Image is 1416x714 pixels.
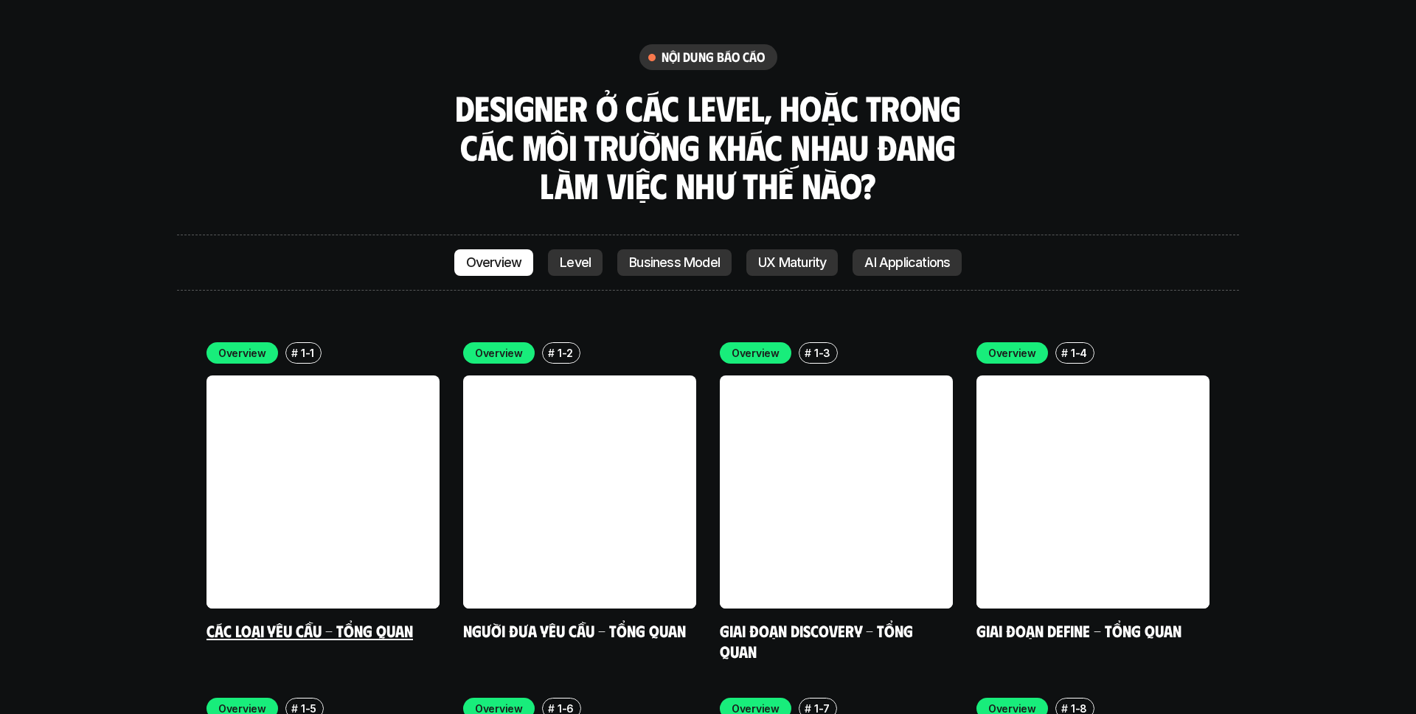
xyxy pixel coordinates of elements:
p: AI Applications [864,255,950,270]
h6: # [291,347,298,358]
h6: # [805,703,811,714]
a: Level [548,249,603,276]
p: Overview [732,345,780,361]
h6: # [805,347,811,358]
p: Overview [466,255,522,270]
a: Các loại yêu cầu - Tổng quan [206,620,413,640]
p: Overview [988,345,1036,361]
p: Overview [218,345,266,361]
p: UX Maturity [758,255,826,270]
p: Level [560,255,591,270]
a: Business Model [617,249,732,276]
h6: # [548,347,555,358]
p: Overview [475,345,523,361]
h6: # [291,703,298,714]
a: Overview [454,249,534,276]
h6: # [1061,347,1068,358]
a: UX Maturity [746,249,838,276]
h6: # [1061,703,1068,714]
p: 1-2 [558,345,573,361]
p: Business Model [629,255,720,270]
h3: Designer ở các level, hoặc trong các môi trường khác nhau đang làm việc như thế nào? [450,89,966,205]
p: 1-1 [301,345,314,361]
a: Giai đoạn Define - Tổng quan [976,620,1181,640]
h6: nội dung báo cáo [662,49,766,66]
p: 1-4 [1071,345,1087,361]
a: Giai đoạn Discovery - Tổng quan [720,620,917,661]
a: Người đưa yêu cầu - Tổng quan [463,620,686,640]
p: 1-3 [814,345,830,361]
h6: # [548,703,555,714]
a: AI Applications [853,249,962,276]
